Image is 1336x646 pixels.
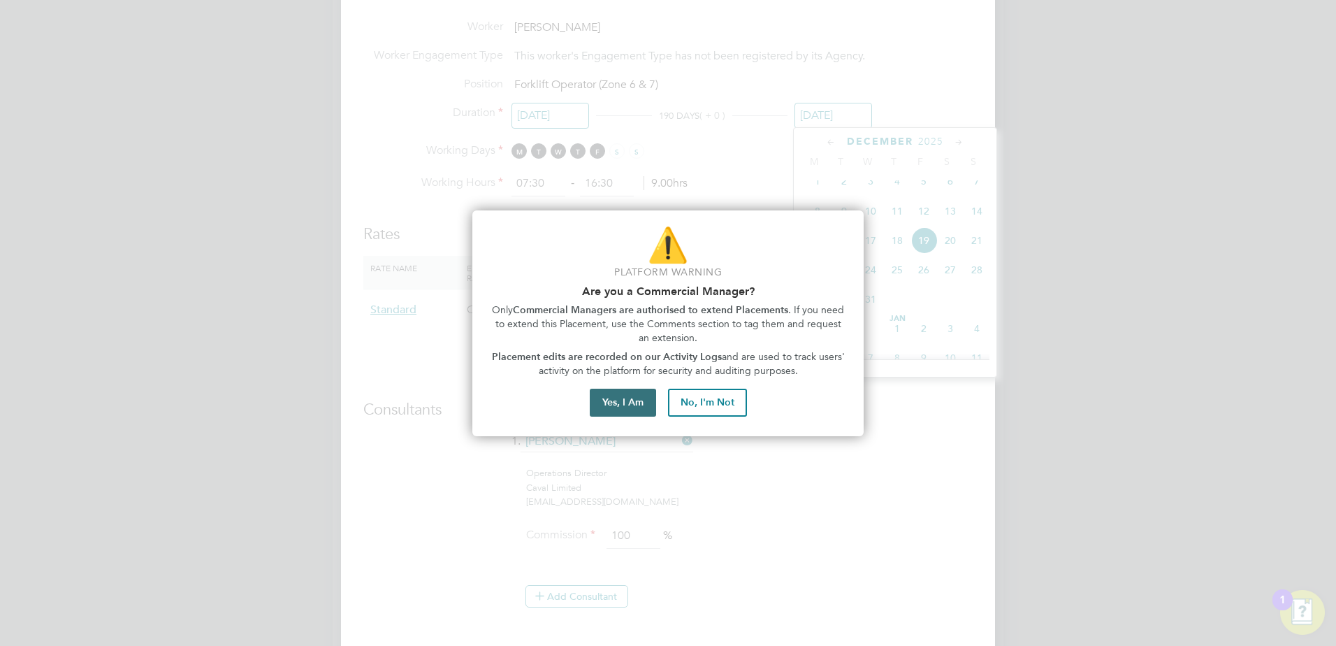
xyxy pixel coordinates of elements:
[668,389,747,417] button: No, I'm Not
[495,304,848,343] span: . If you need to extend this Placement, use the Comments section to tag them and request an exten...
[492,351,722,363] strong: Placement edits are recorded on our Activity Logs
[513,304,788,316] strong: Commercial Managers are authorised to extend Placements
[489,266,847,280] p: Platform Warning
[489,285,847,298] h2: Are you a Commercial Manager?
[539,351,848,377] span: and are used to track users' activity on the platform for security and auditing purposes.
[590,389,656,417] button: Yes, I Am
[489,222,847,268] p: ⚠️
[472,210,864,437] div: Are you part of the Commercial Team?
[492,304,513,316] span: Only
